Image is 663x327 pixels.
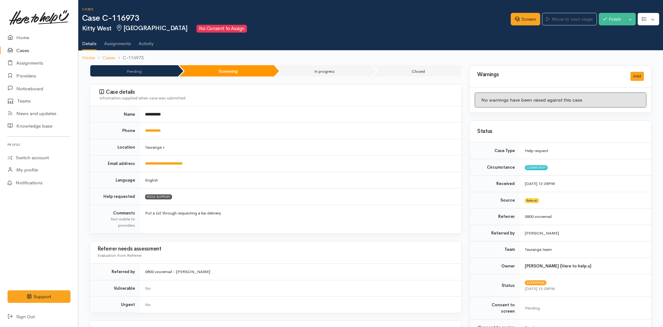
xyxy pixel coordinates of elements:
td: Vulnerable [90,280,140,297]
div: Pending [525,305,644,311]
li: Closed [372,65,461,76]
td: Location [90,139,140,156]
nav: breadcrumb [78,50,663,65]
td: Help request [520,143,651,159]
td: Name [90,106,140,123]
td: Case Type [470,143,520,159]
td: Status [470,274,520,297]
div: No warnings have been raised against this case [475,92,646,108]
span: [GEOGRAPHIC_DATA] [115,24,188,32]
span: Screening [525,280,546,285]
td: English [140,172,462,188]
span: Tauranga team [525,247,552,252]
td: Phone [90,123,140,139]
td: Email address [90,156,140,172]
li: In progress [275,65,371,76]
li: Pending [90,65,178,76]
td: Received [470,176,520,192]
button: Support [8,290,70,303]
td: Referred by [470,225,520,241]
a: Home [82,54,95,61]
td: Owner [470,258,520,274]
td: Referrer [470,208,520,225]
a: Screen [511,13,540,26]
td: Language [90,172,140,188]
button: Finish [599,13,625,26]
a: Details [82,33,97,51]
div: No [145,302,454,308]
div: Not visible to providers [97,216,135,228]
span: Tauranga » [145,145,164,150]
td: Team [470,241,520,258]
td: Source [470,192,520,208]
h3: Case details [99,89,454,95]
a: Move to next stage [542,13,597,26]
h6: Cases [82,8,511,11]
h3: Status [477,129,644,134]
h6: Profile [8,140,70,149]
span: Evaluation from Referrer [97,253,142,258]
b: [PERSON_NAME] (Here to help u) [525,263,591,269]
td: Circumstance [470,159,520,176]
time: [DATE] 12:28PM [525,181,555,186]
h3: Warnings [477,72,623,78]
div: Information supplied when case was submitted [99,95,454,101]
h3: Referrer needs assessment [97,246,454,252]
td: [PERSON_NAME] [520,225,651,241]
h2: Kitty West [82,25,511,33]
td: 0800 voicemail - [PERSON_NAME] [140,264,462,280]
button: Add [630,72,644,81]
td: Help requested [90,188,140,205]
div: [DATE] 12:28PM [525,286,644,292]
h1: Case C-116973 [82,14,511,23]
li: Screening [179,65,274,76]
a: Assignments [104,33,131,50]
span: Referral [525,198,539,203]
td: Urgent [90,297,140,313]
td: 0800 voicemail [520,208,651,225]
td: Referred by [90,264,140,280]
span: No Consent to Assign [196,25,247,33]
td: Comments [90,205,140,233]
span: Community [525,165,548,170]
td: Put a GE through requesting a kai delivery [140,205,462,233]
a: Cases [102,54,115,61]
div: No [145,285,454,292]
li: C-116973 [115,54,144,61]
a: Activity [138,33,154,50]
td: Consent to screen [470,297,520,319]
span: FOOD SUPPORT [145,194,172,199]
